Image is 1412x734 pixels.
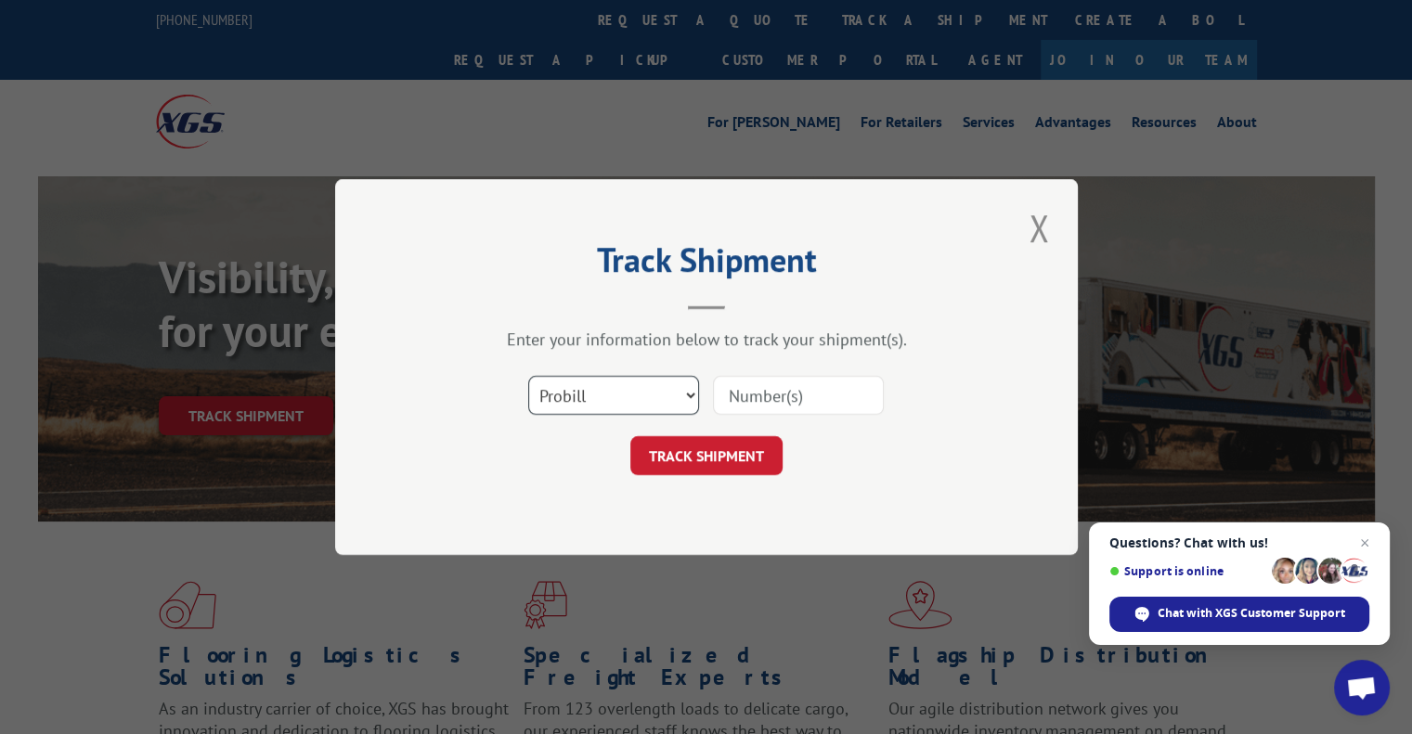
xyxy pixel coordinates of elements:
input: Number(s) [713,376,884,415]
span: Chat with XGS Customer Support [1109,597,1369,632]
span: Chat with XGS Customer Support [1158,605,1345,622]
span: Questions? Chat with us! [1109,535,1369,550]
button: TRACK SHIPMENT [630,436,783,475]
span: Support is online [1109,564,1265,578]
h2: Track Shipment [428,247,985,282]
button: Close modal [1023,202,1055,253]
div: Enter your information below to track your shipment(s). [428,328,985,350]
a: Open chat [1334,660,1390,715]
